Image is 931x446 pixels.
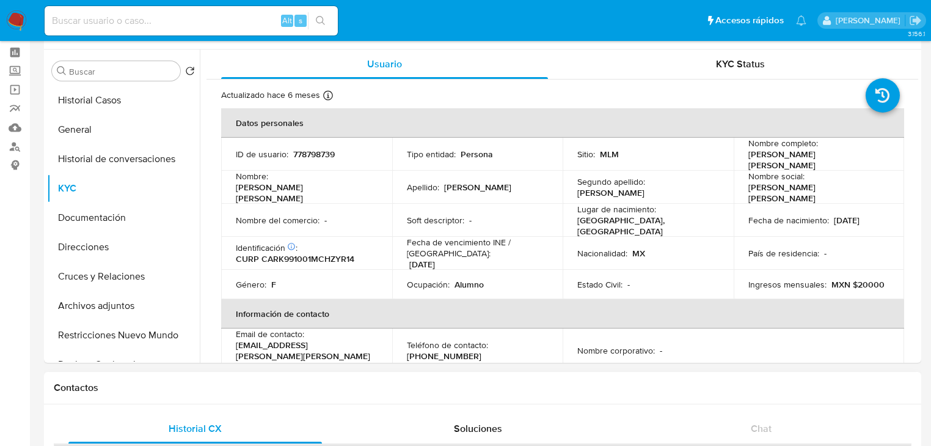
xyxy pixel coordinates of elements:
[47,86,200,115] button: Historial Casos
[236,182,373,204] p: [PERSON_NAME] [PERSON_NAME]
[45,13,338,29] input: Buscar usuario o caso...
[824,248,827,259] p: -
[627,279,630,290] p: -
[236,242,298,253] p: Identificación :
[632,248,645,259] p: MX
[236,279,266,290] p: Género :
[836,15,905,26] p: erika.juarez@mercadolibre.com.mx
[47,262,200,291] button: Cruces y Relaciones
[748,279,827,290] p: Ingresos mensuales :
[407,279,450,290] p: Ocupación :
[47,174,200,203] button: KYC
[282,15,292,26] span: Alt
[47,144,200,174] button: Historial de conversaciones
[47,232,200,262] button: Direcciones
[308,12,333,29] button: search-icon
[748,182,885,204] p: [PERSON_NAME] [PERSON_NAME]
[748,149,885,171] p: [PERSON_NAME] [PERSON_NAME]
[293,149,335,160] p: 778798739
[407,237,549,259] p: Fecha de vencimiento INE / [GEOGRAPHIC_DATA] :
[577,176,645,187] p: Segundo apellido :
[577,149,595,160] p: Sitio :
[455,279,484,290] p: Alumno
[299,15,302,26] span: s
[409,259,435,270] p: [DATE]
[324,215,327,226] p: -
[407,215,464,226] p: Soft descriptor :
[908,29,925,39] span: 3.156.1
[47,115,200,144] button: General
[751,422,772,436] span: Chat
[577,215,714,237] p: [GEOGRAPHIC_DATA], [GEOGRAPHIC_DATA]
[236,329,304,340] p: Email de contacto :
[236,253,354,264] p: CURP CARK991001MCHZYR14
[185,66,195,80] button: Volver al orden por defecto
[454,422,502,436] span: Soluciones
[834,215,860,226] p: [DATE]
[577,204,656,215] p: Lugar de nacimiento :
[367,57,402,71] span: Usuario
[236,340,373,373] p: [EMAIL_ADDRESS][PERSON_NAME][PERSON_NAME][DOMAIN_NAME]
[407,182,439,193] p: Apellido :
[748,248,819,259] p: País de residencia :
[57,66,67,76] button: Buscar
[716,57,765,71] span: KYC Status
[600,149,619,160] p: MLM
[444,182,511,193] p: [PERSON_NAME]
[69,66,175,77] input: Buscar
[236,171,268,182] p: Nombre :
[221,89,320,101] p: Actualizado hace 6 meses
[221,299,904,329] th: Información de contacto
[407,351,481,362] p: [PHONE_NUMBER]
[407,149,456,160] p: Tipo entidad :
[236,149,288,160] p: ID de usuario :
[909,14,922,27] a: Salir
[461,149,493,160] p: Persona
[271,279,276,290] p: F
[577,279,622,290] p: Estado Civil :
[577,187,644,198] p: [PERSON_NAME]
[47,321,200,350] button: Restricciones Nuevo Mundo
[47,291,200,321] button: Archivos adjuntos
[169,422,222,436] span: Historial CX
[47,203,200,232] button: Documentación
[47,350,200,379] button: Devices Geolocation
[469,215,472,226] p: -
[236,215,319,226] p: Nombre del comercio :
[660,345,662,356] p: -
[748,171,805,182] p: Nombre social :
[748,215,829,226] p: Fecha de nacimiento :
[831,279,885,290] p: MXN $20000
[748,138,818,149] p: Nombre completo :
[796,15,806,26] a: Notificaciones
[54,382,911,394] h1: Contactos
[577,345,655,356] p: Nombre corporativo :
[407,340,488,351] p: Teléfono de contacto :
[577,248,627,259] p: Nacionalidad :
[221,108,904,138] th: Datos personales
[715,14,784,27] span: Accesos rápidos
